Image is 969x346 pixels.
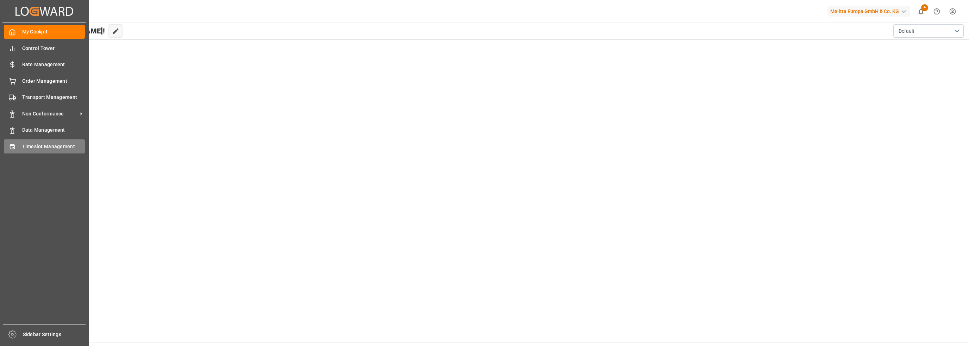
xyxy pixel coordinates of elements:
span: Timeslot Management [22,143,85,150]
button: Help Center [929,4,945,19]
span: My Cockpit [22,28,85,36]
button: Melitta Europa GmbH & Co. KG [827,5,913,18]
span: Rate Management [22,61,85,68]
a: Rate Management [4,58,85,71]
a: Order Management [4,74,85,88]
button: open menu [893,24,964,38]
a: My Cockpit [4,25,85,39]
span: Non Conformance [22,110,78,118]
button: show 4 new notifications [913,4,929,19]
span: Order Management [22,77,85,85]
span: Control Tower [22,45,85,52]
span: Sidebar Settings [23,331,86,338]
span: Data Management [22,126,85,134]
span: Transport Management [22,94,85,101]
a: Control Tower [4,41,85,55]
span: Default [899,27,914,35]
a: Data Management [4,123,85,137]
a: Transport Management [4,90,85,104]
div: Melitta Europa GmbH & Co. KG [827,6,910,17]
span: 4 [921,4,928,11]
a: Timeslot Management [4,139,85,153]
